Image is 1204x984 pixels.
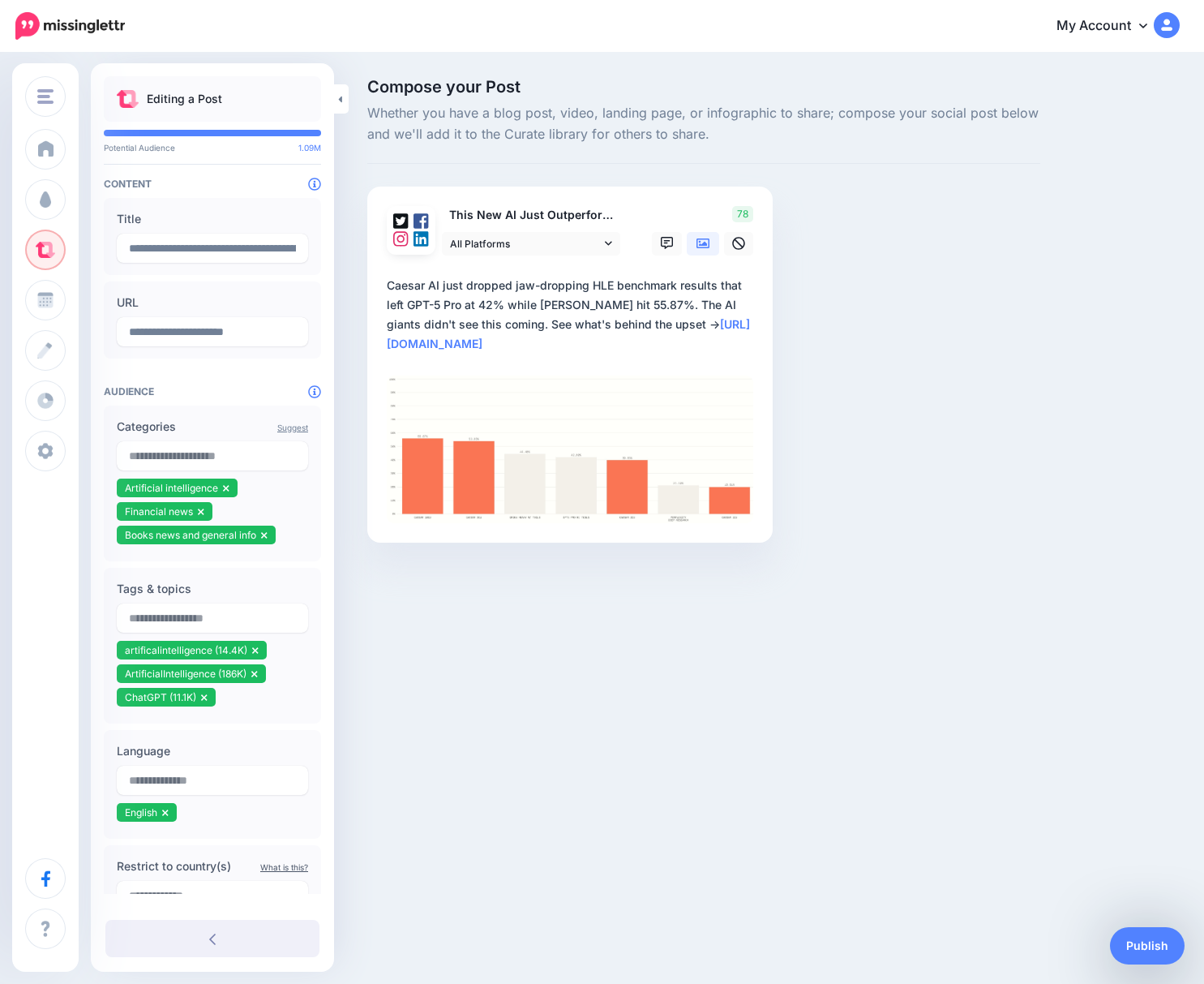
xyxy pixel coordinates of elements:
p: This New AI Just Outperformed GPT-5 and Grok (See the Numbers) [442,206,622,225]
span: ChatGPT (11.1K) [125,691,196,703]
span: Artificial intelligence [125,482,218,494]
img: menu.png [37,89,54,104]
span: English [125,806,157,819]
span: ArtificialIntelligence (186K) [125,668,246,680]
a: What is this? [260,862,308,872]
span: All Platforms [450,235,601,252]
p: Editing a Post [147,89,222,109]
span: Compose your Post [367,79,1040,95]
img: DFFNN8XSEQEID42Y5MKON27EHNF2Y340.jpeg [387,376,753,522]
span: 78 [732,206,753,222]
img: curate.png [117,90,139,108]
span: Financial news [125,505,193,518]
img: Missinglettr [15,12,125,40]
label: Tags & topics [117,579,308,599]
label: URL [117,293,308,312]
div: Caesar AI just dropped jaw-dropping HLE benchmark results that left GPT-5 Pro at 42% while [PERSO... [387,276,760,354]
label: Restrict to country(s) [117,857,308,876]
label: Title [117,209,308,229]
a: My Account [1040,6,1180,46]
h4: Content [104,178,321,190]
span: Whether you have a blog post, video, landing page, or infographic to share; compose your social p... [367,103,1040,145]
h4: Audience [104,385,321,397]
p: Potential Audience [104,143,321,153]
a: All Platforms [442,232,620,256]
a: Publish [1110,927,1185,965]
span: 1.09M [298,143,321,153]
span: artificalintelligence (14.4K) [125,644,247,656]
label: Language [117,741,308,761]
span: Books news and general info [125,529,256,541]
a: Suggest [277,423,308,432]
label: Categories [117,417,308,436]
